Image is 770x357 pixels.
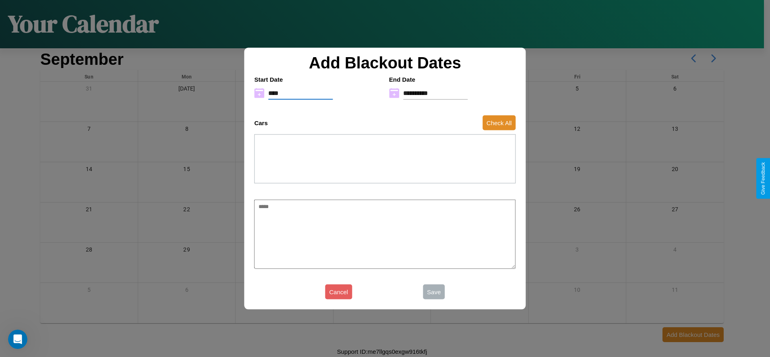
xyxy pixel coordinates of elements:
[254,76,381,83] h4: Start Date
[250,54,520,72] h2: Add Blackout Dates
[389,76,516,83] h4: End Date
[8,330,27,349] iframe: Intercom live chat
[254,120,267,126] h4: Cars
[325,285,352,299] button: Cancel
[423,285,445,299] button: Save
[760,162,766,195] div: Give Feedback
[482,116,516,130] button: Check All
